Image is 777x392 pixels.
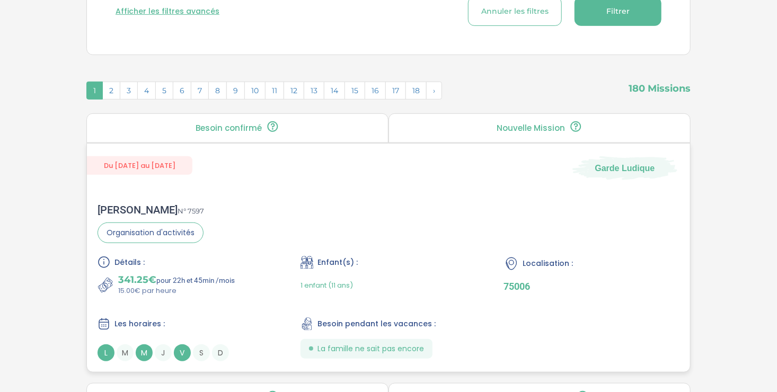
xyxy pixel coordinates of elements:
span: Annuler les filtres [481,6,549,17]
span: 180 Missions [629,71,691,96]
span: Organisation d'activités [98,222,204,243]
span: 1 [86,82,103,100]
span: J [155,344,172,361]
span: 6 [173,82,191,100]
span: Du [DATE] au [DATE] [87,156,192,175]
p: Nouvelle Mission [497,124,565,132]
span: 9 [226,82,245,100]
span: 14 [324,82,345,100]
span: S [193,344,210,361]
span: 1 enfant (11 ans) [301,280,353,290]
span: 18 [405,82,427,100]
span: Enfant(s) : [317,257,358,268]
span: Les horaires : [114,318,165,329]
p: Besoin confirmé [196,124,262,132]
span: N° 7597 [178,207,204,215]
span: 2 [102,82,120,100]
span: D [212,344,229,361]
span: 12 [284,82,304,100]
span: 4 [137,82,156,100]
p: 15.00€ par heure [118,286,235,296]
span: 11 [265,82,284,100]
p: pour 22h et 45min /mois [118,274,235,286]
span: M [117,344,134,361]
p: 75006 [504,281,679,292]
span: 7 [191,82,209,100]
span: La famille ne sait pas encore [317,343,424,354]
span: Besoin pendant les vacances : [317,318,436,329]
span: 10 [244,82,266,100]
span: 5 [155,82,173,100]
button: Afficher les filtres avancés [116,6,219,17]
span: 8 [208,82,227,100]
span: Garde Ludique [595,162,655,174]
span: 15 [345,82,365,100]
span: 17 [385,82,406,100]
span: L [98,344,114,361]
span: 16 [365,82,386,100]
span: 3 [120,82,138,100]
span: Filtrer [606,6,630,17]
span: Localisation : [523,258,573,269]
span: Détails : [114,257,145,268]
span: 13 [304,82,324,100]
span: Suivant » [426,82,442,100]
span: V [174,344,191,361]
span: M [136,344,153,361]
div: [PERSON_NAME] [98,203,204,216]
span: 341.25€ [118,274,156,286]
